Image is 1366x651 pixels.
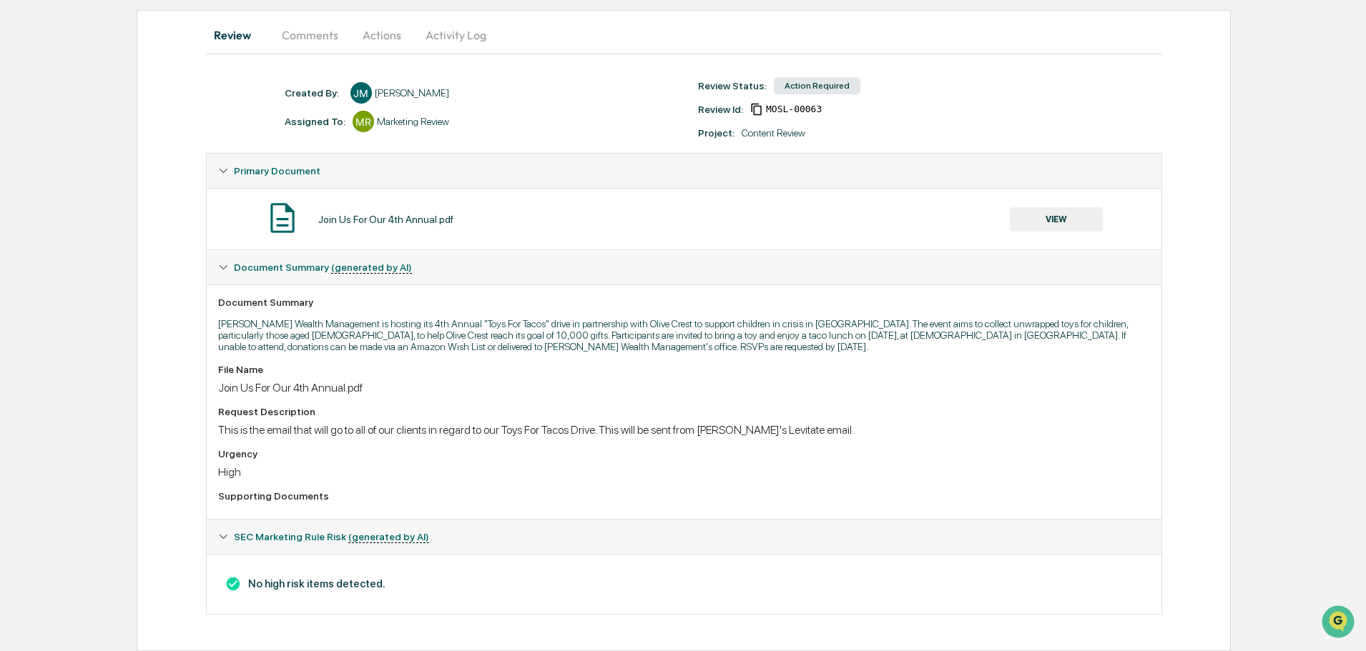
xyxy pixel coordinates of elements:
div: 🔎 [14,209,26,220]
div: Content Review [742,127,805,139]
div: [PERSON_NAME] [375,87,449,99]
a: 🔎Data Lookup [9,202,96,227]
button: Comments [270,18,350,52]
div: Urgency [218,448,1150,459]
div: 🖐️ [14,182,26,193]
h3: No high risk items detected. [218,576,1150,592]
button: Start new chat [243,114,260,131]
span: Preclearance [29,180,92,194]
u: (generated by AI) [348,531,429,543]
button: Review [206,18,270,52]
img: Document Icon [265,200,300,236]
a: 🗄️Attestations [98,174,183,200]
u: (generated by AI) [331,262,412,274]
div: Start new chat [49,109,235,124]
p: How can we help? [14,30,260,53]
span: Data Lookup [29,207,90,222]
div: secondary tabs example [206,18,1162,52]
div: File Name [218,364,1150,375]
div: High [218,465,1150,479]
img: 1746055101610-c473b297-6a78-478c-a979-82029cc54cd1 [14,109,40,135]
span: Pylon [142,242,173,253]
iframe: Open customer support [1320,604,1359,642]
span: ebce764d-0c2a-48d2-8af8-60ebb295157d [766,104,822,115]
div: SEC Marketing Rule Risk (generated by AI) [207,520,1161,554]
div: Join Us For Our 4th Annual.pdf [218,381,1150,394]
button: Activity Log [414,18,498,52]
div: 🗄️ [104,182,115,193]
div: Document Summary [218,297,1150,308]
p: [PERSON_NAME] Wealth Management is hosting its 4th Annual "Toys For Tacos" drive in partnership w... [218,318,1150,352]
div: Assigned To: [285,116,345,127]
div: This is the email that will go to all of our clients in regard to our Toys For Tacos Drive. This ... [218,423,1150,437]
div: Join Us For Our 4th Annual.pdf [318,214,453,225]
div: Review Id: [698,104,743,115]
span: Document Summary [234,262,412,273]
div: Action Required [774,77,860,94]
div: Document Summary (generated by AI) [207,284,1161,519]
div: Supporting Documents [218,490,1150,502]
div: Document Summary (generated by AI) [207,554,1161,614]
button: VIEW [1010,207,1103,232]
div: Created By: ‎ ‎ [285,87,343,99]
div: MR [353,111,374,132]
div: Review Status: [698,80,767,91]
button: Actions [350,18,414,52]
div: We're available if you need us! [49,124,181,135]
div: Primary Document [207,188,1161,249]
span: Attestations [118,180,177,194]
div: Document Summary (generated by AI) [207,250,1161,284]
div: Primary Document [207,154,1161,188]
a: 🖐️Preclearance [9,174,98,200]
span: Primary Document [234,165,320,177]
div: Marketing Review [377,116,449,127]
div: Project: [698,127,734,139]
div: Request Description [218,406,1150,417]
span: SEC Marketing Rule Risk [234,531,429,542]
a: Powered byPylon [101,242,173,253]
div: JM [350,82,372,104]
